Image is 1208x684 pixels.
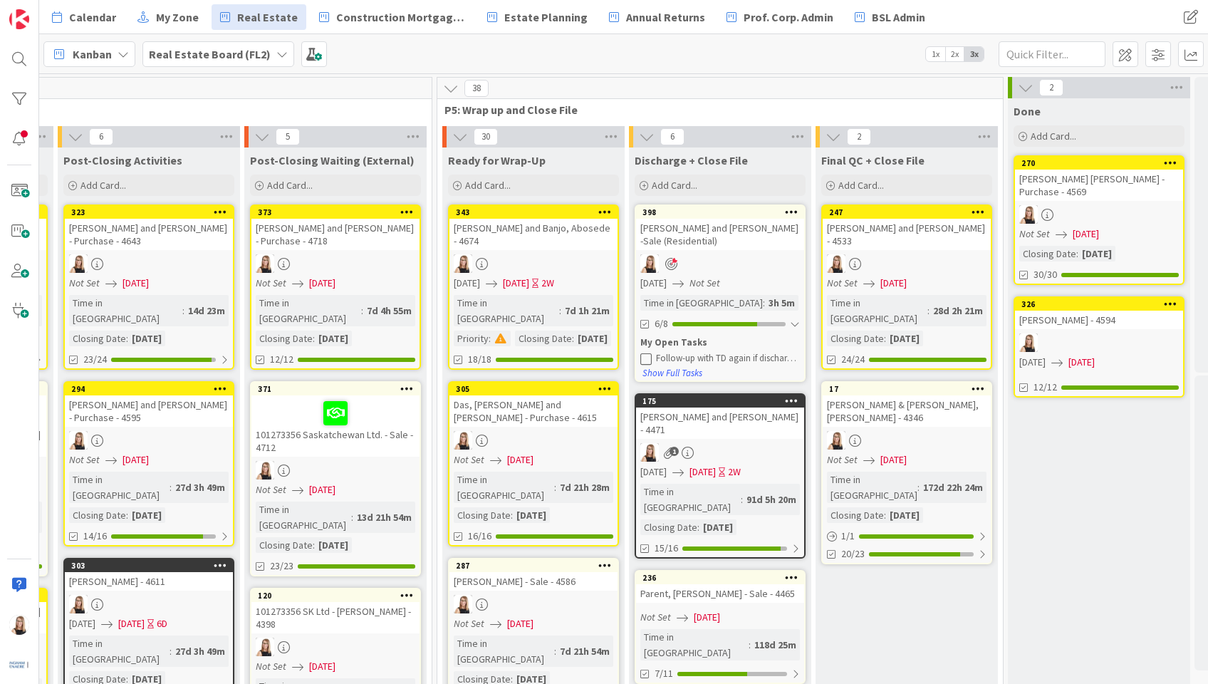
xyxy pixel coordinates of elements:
div: 326 [1015,298,1183,311]
span: 20/23 [841,546,865,561]
span: 30 [474,128,498,145]
div: 27d 3h 49m [172,643,229,659]
a: Estate Planning [479,4,596,30]
span: 15/16 [655,541,678,556]
div: [DATE] [886,507,923,523]
input: Quick Filter... [999,41,1105,67]
span: [DATE] [123,452,149,467]
div: [PERSON_NAME] & [PERSON_NAME], [PERSON_NAME] - 4346 [823,395,991,427]
span: Construction Mortgages - Draws [336,9,466,26]
img: DB [256,461,274,480]
div: DB [65,595,233,613]
div: Closing Date [827,331,884,346]
span: 5 [276,128,300,145]
div: Closing Date [454,507,511,523]
span: Add Card... [1031,130,1076,142]
span: [DATE] [69,616,95,631]
span: : [697,519,699,535]
i: Not Set [827,276,858,289]
div: 3h 5m [765,295,798,311]
span: 16/16 [468,529,491,544]
i: Not Set [640,611,671,623]
span: Add Card... [652,179,697,192]
div: 371 [251,383,420,395]
span: 2 [847,128,871,145]
div: [DATE] [699,519,736,535]
div: 101273356 Saskatchewan Ltd. - Sale - 4712 [251,395,420,457]
div: Time in [GEOGRAPHIC_DATA] [69,636,170,667]
span: : [884,507,886,523]
b: Real Estate Board (FL2) [149,47,271,61]
div: 303 [65,559,233,572]
div: 398[PERSON_NAME] and [PERSON_NAME] -Sale (Residential) [636,206,804,250]
div: 323 [65,206,233,219]
a: Calendar [43,4,125,30]
div: 7d 1h 21m [561,303,613,318]
div: 294 [71,384,233,394]
i: Not Set [454,453,484,466]
img: DB [640,254,659,273]
span: : [1076,246,1078,261]
div: Closing Date [640,519,697,535]
div: DB [636,443,804,462]
span: [DATE] [118,616,145,631]
img: DB [1019,205,1038,224]
div: 236 [642,573,804,583]
div: 247[PERSON_NAME] and [PERSON_NAME] - 4533 [823,206,991,250]
img: DB [827,431,845,450]
span: BSL Admin [872,9,925,26]
div: DB [1015,205,1183,224]
div: [PERSON_NAME] and [PERSON_NAME] - 4533 [823,219,991,250]
span: [DATE] [1073,227,1099,242]
div: [PERSON_NAME] and [PERSON_NAME] -Sale (Residential) [636,219,804,250]
div: Follow-up with TD again if discharge not yet received [656,353,800,364]
span: [DATE] [309,276,335,291]
span: : [361,303,363,318]
span: Post-Closing Waiting (External) [250,153,415,167]
div: Time in [GEOGRAPHIC_DATA] [256,295,361,326]
div: DB [251,461,420,480]
div: [DATE] [128,507,165,523]
span: : [559,303,561,318]
div: 27d 3h 49m [172,480,229,495]
div: 172d 22h 24m [920,480,986,495]
a: 236Parent, [PERSON_NAME] - Sale - 4465Not Set[DATE]Time in [GEOGRAPHIC_DATA]:118d 25m7/11 [635,570,806,684]
div: Priority [454,331,489,346]
span: [DATE] [1019,355,1046,370]
div: DB [823,431,991,450]
img: DB [256,254,274,273]
div: Time in [GEOGRAPHIC_DATA] [454,295,559,326]
i: Not Set [69,276,100,289]
div: 305 [456,384,618,394]
i: Not Set [454,617,484,630]
span: [DATE] [880,452,907,467]
img: DB [454,431,472,450]
div: DB [823,254,991,273]
div: Time in [GEOGRAPHIC_DATA] [640,629,749,660]
span: : [572,331,574,346]
img: DB [1019,333,1038,352]
div: Time in [GEOGRAPHIC_DATA] [827,295,927,326]
a: Prof. Corp. Admin [718,4,842,30]
div: 6D [157,616,167,631]
span: : [351,509,353,525]
div: 303[PERSON_NAME] - 4611 [65,559,233,591]
div: 373 [251,206,420,219]
div: Das, [PERSON_NAME] and [PERSON_NAME] - Purchase - 4615 [449,395,618,427]
div: 305 [449,383,618,395]
div: 7d 21h 54m [556,643,613,659]
div: 13d 21h 54m [353,509,415,525]
i: Not Set [256,660,286,673]
div: [PERSON_NAME] and [PERSON_NAME] - Purchase - 4643 [65,219,233,250]
div: 236 [636,571,804,584]
span: 14/16 [83,529,107,544]
div: Time in [GEOGRAPHIC_DATA] [69,472,170,503]
div: [PERSON_NAME] - Sale - 4586 [449,572,618,591]
div: [PERSON_NAME] [PERSON_NAME] - Purchase - 4569 [1015,170,1183,201]
span: Ready for Wrap-Up [448,153,546,167]
div: 287[PERSON_NAME] - Sale - 4586 [449,559,618,591]
div: Closing Date [256,331,313,346]
div: Closing Date [827,507,884,523]
a: 398[PERSON_NAME] and [PERSON_NAME] -Sale (Residential)DB[DATE]Not SetTime in [GEOGRAPHIC_DATA]:3h... [635,204,806,382]
div: Closing Date [1019,246,1076,261]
